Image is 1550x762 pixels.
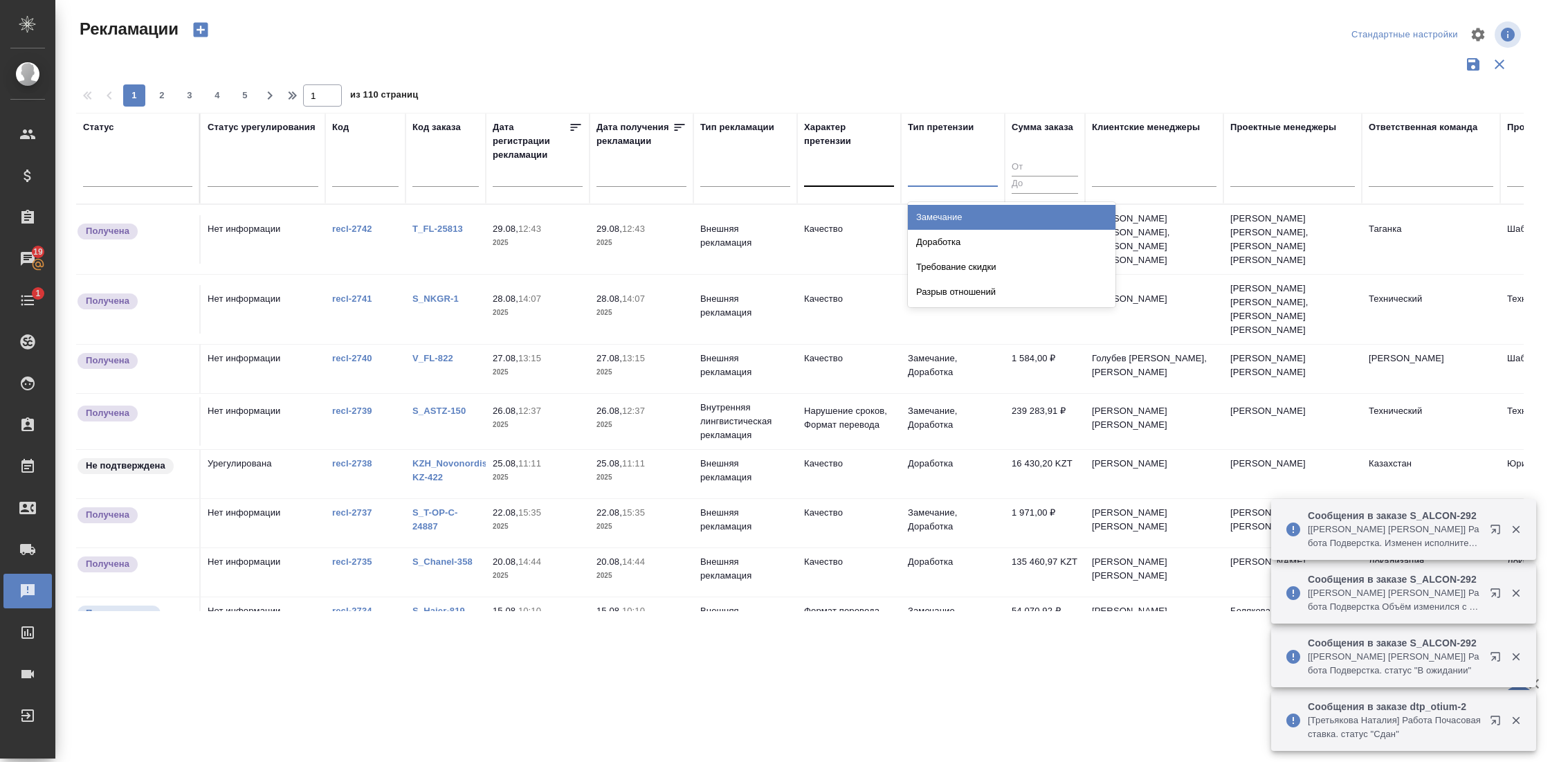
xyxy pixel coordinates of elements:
[1012,120,1073,134] div: Сумма заказа
[1308,586,1481,614] p: [[PERSON_NAME] [PERSON_NAME]] Работа Подверстка Объём изменился c 199 страница на 199 Страница А4...
[1223,275,1362,344] td: [PERSON_NAME] [PERSON_NAME], [PERSON_NAME] [PERSON_NAME]
[86,406,129,420] p: Получена
[151,84,173,107] button: 2
[518,293,541,304] p: 14:07
[797,499,901,547] td: Качество
[518,507,541,518] p: 15:35
[1362,345,1500,393] td: [PERSON_NAME]
[797,397,901,446] td: Нарушение сроков, Формат перевода
[596,507,622,518] p: 22.08,
[1012,176,1078,193] input: До
[1005,499,1085,547] td: 1 971,00 ₽
[412,458,495,482] a: KZH_Novonordisk-KZ-422
[493,606,518,616] p: 15.08,
[596,224,622,234] p: 29.08,
[1495,21,1524,48] span: Посмотреть информацию
[622,556,645,567] p: 14:44
[493,306,583,320] p: 2025
[493,520,583,534] p: 2025
[1223,345,1362,393] td: [PERSON_NAME] [PERSON_NAME]
[1223,499,1362,547] td: [PERSON_NAME] [PERSON_NAME]
[25,245,51,259] span: 19
[201,285,325,334] td: Нет информации
[1502,523,1530,536] button: Закрыть
[804,120,894,148] div: Характер претензии
[1308,714,1481,741] p: [Третьякова Наталия] Работа Почасовая ставка. статус "Сдан"
[1005,345,1085,393] td: 1 584,00 ₽
[1362,397,1500,446] td: Технический
[596,606,622,616] p: 15.08,
[797,450,901,498] td: Качество
[493,507,518,518] p: 22.08,
[493,458,518,469] p: 25.08,
[693,548,797,597] td: Внешняя рекламация
[201,597,325,646] td: Нет информации
[1005,597,1085,646] td: 54 070,92 ₽
[622,224,645,234] p: 12:43
[1460,51,1486,78] button: Сохранить фильтры
[1223,397,1362,446] td: [PERSON_NAME]
[1085,548,1223,597] td: [PERSON_NAME] [PERSON_NAME]
[493,293,518,304] p: 28.08,
[596,120,673,148] div: Дата получения рекламации
[86,224,129,238] p: Получена
[201,345,325,393] td: Нет информации
[1461,18,1495,51] span: Настроить таблицу
[622,353,645,363] p: 13:15
[179,89,201,102] span: 3
[901,397,1005,446] td: Замечание, Доработка
[1085,345,1223,393] td: Голубев [PERSON_NAME], [PERSON_NAME]
[908,230,1115,255] div: Доработка
[412,224,463,234] a: T_FL-25813
[797,345,901,393] td: Качество
[493,224,518,234] p: 29.08,
[1092,120,1200,134] div: Клиентские менеджеры
[1308,572,1481,586] p: Сообщения в заказе S_ALCON-292
[1005,450,1085,498] td: 16 430,20 KZT
[332,120,349,134] div: Код
[1308,509,1481,523] p: Сообщения в заказе S_ALCON-292
[86,606,152,620] p: Подтверждена
[1308,636,1481,650] p: Сообщения в заказе S_ALCON-292
[908,205,1115,230] div: Замечание
[493,556,518,567] p: 20.08,
[151,89,173,102] span: 2
[1481,579,1515,613] button: Открыть в новой вкладке
[693,394,797,449] td: Внутренняя лингвистическая рекламация
[27,287,48,300] span: 1
[693,450,797,498] td: Внешняя рекламация
[693,499,797,547] td: Внешняя рекламация
[332,353,372,363] a: recl-2740
[596,406,622,416] p: 26.08,
[1085,499,1223,547] td: [PERSON_NAME] [PERSON_NAME]
[412,556,473,567] a: S_Chanel-358
[901,450,1005,498] td: Доработка
[1369,120,1477,134] div: Ответственная команда
[797,548,901,597] td: Качество
[596,353,622,363] p: 27.08,
[83,120,114,134] div: Статус
[901,285,1005,334] td: Доработка
[493,236,583,250] p: 2025
[700,120,774,134] div: Тип рекламации
[1223,450,1362,498] td: [PERSON_NAME]
[1085,397,1223,446] td: [PERSON_NAME] [PERSON_NAME]
[908,280,1115,305] div: Разрыв отношений
[693,215,797,264] td: Внешняя рекламация
[201,450,325,498] td: Урегулирована
[518,458,541,469] p: 11:11
[1308,650,1481,678] p: [[PERSON_NAME] [PERSON_NAME]] Работа Подверстка. статус "В ожидании"
[622,406,645,416] p: 12:37
[1005,397,1085,446] td: 239 283,91 ₽
[201,499,325,547] td: Нет информации
[332,293,372,304] a: recl-2741
[1502,651,1530,663] button: Закрыть
[1486,51,1513,78] button: Сбросить фильтры
[184,18,217,42] button: Создать
[1308,700,1481,714] p: Сообщения в заказе dtp_otium-2
[332,406,372,416] a: recl-2739
[201,397,325,446] td: Нет информации
[596,458,622,469] p: 25.08,
[493,418,583,432] p: 2025
[693,285,797,334] td: Внешняя рекламация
